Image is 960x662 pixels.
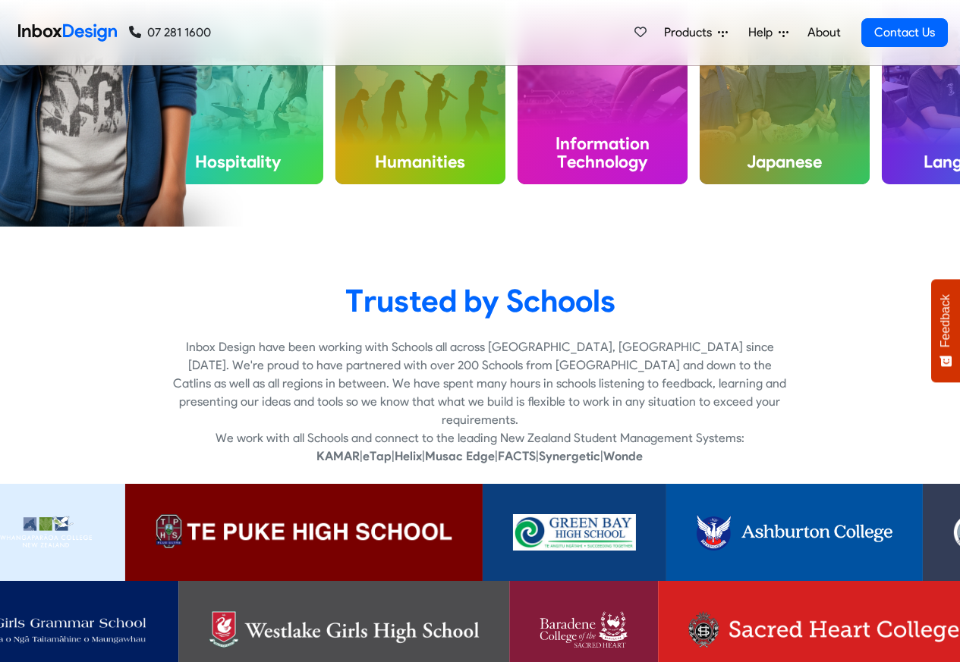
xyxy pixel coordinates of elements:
img: Sacred Heart College (Lower Hutt) [688,611,958,648]
h4: Information Technology [518,121,688,184]
h4: Humanities [335,140,505,184]
h4: Japanese [700,140,870,184]
strong: Helix [395,449,422,463]
img: Ashburton College [697,514,892,551]
img: Baradene College [540,611,628,648]
span: Feedback [939,294,952,347]
p: Inbox Design have been working with Schools all across [GEOGRAPHIC_DATA], [GEOGRAPHIC_DATA] since... [172,338,788,429]
strong: Musac Edge [425,449,495,463]
img: Westlake Girls’ High School [209,611,479,648]
button: Feedback - Show survey [931,279,960,382]
p: | | | | | | [172,447,788,466]
img: Green Bay High School [513,514,636,551]
a: Contact Us [861,18,948,47]
span: Help [748,24,779,42]
a: Help [742,17,795,48]
strong: Wonde [603,449,643,463]
a: 07 281 1600 [129,24,211,42]
strong: FACTS [498,449,536,463]
heading: Trusted by Schools [11,281,949,320]
strong: eTap [363,449,392,463]
a: About [803,17,845,48]
img: Te Puke High School [156,514,452,551]
a: Products [658,17,734,48]
span: Products [664,24,718,42]
strong: Synergetic [539,449,600,463]
strong: KAMAR [316,449,360,463]
p: We work with all Schools and connect to the leading New Zealand Student Management Systems: [172,429,788,447]
h4: Hospitality [153,140,323,184]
